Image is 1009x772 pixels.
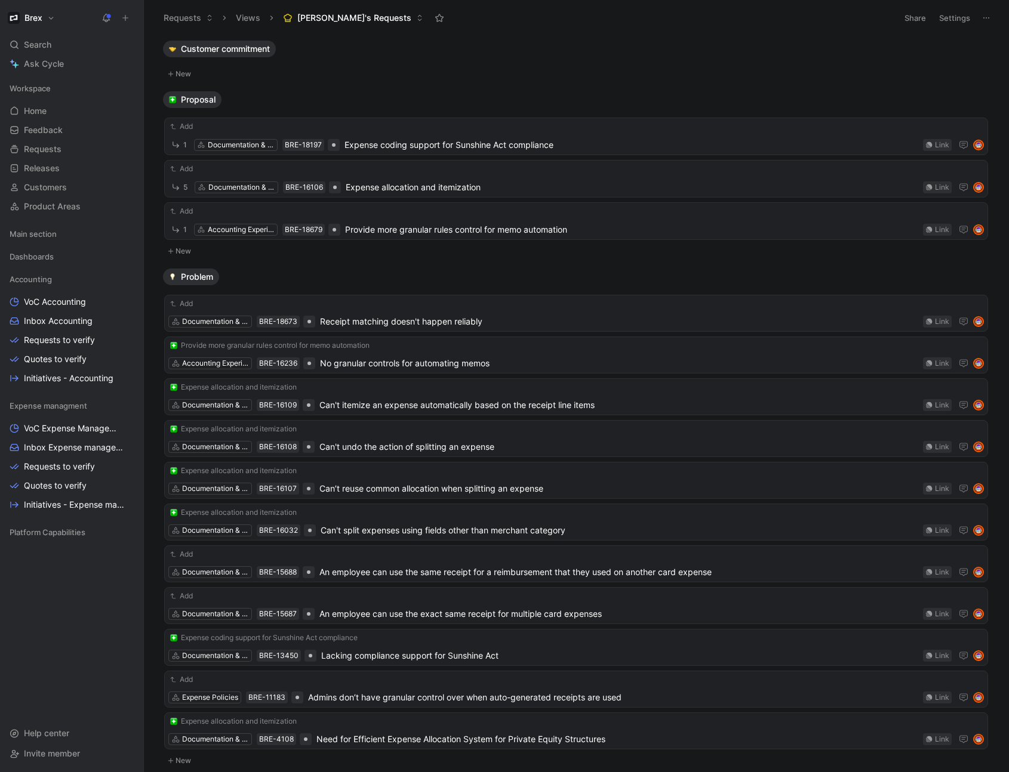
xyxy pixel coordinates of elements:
[24,499,125,511] span: Initiatives - Expense management
[5,225,139,246] div: Main section
[164,118,988,155] a: Add1Documentation & ComplianceBRE-18197Expense coding support for Sunshine Act complianceLinkavatar
[170,425,177,433] img: ❇️
[168,590,195,602] button: Add
[170,718,177,725] img: ❇️
[24,200,81,212] span: Product Areas
[8,12,20,24] img: Brex
[259,608,297,620] div: BRE-15687
[181,94,216,106] span: Proposal
[168,674,195,685] button: Add
[169,45,176,53] img: 🤝
[170,509,177,516] img: ❇️
[24,181,67,193] span: Customers
[181,271,213,283] span: Problem
[168,180,190,194] button: 5
[182,483,249,495] div: Documentation & Compliance
[168,205,195,217] button: Add
[182,566,249,578] div: Documentation & Compliance
[974,651,983,660] img: avatar
[935,524,949,536] div: Link
[285,181,323,193] div: BRE-16106
[164,629,988,666] a: ❇️Expense coding support for Sunshine Act complianceDocumentation & ComplianceBRE-13450Lacking co...
[164,587,988,624] a: AddDocumentation & ComplianceBRE-15687An employee can use the exact same receipt for multiple car...
[5,397,139,415] div: Expense managment
[5,270,139,288] div: Accounting
[259,524,298,536] div: BRE-16032
[5,397,139,514] div: Expense managmentVoC Expense ManagementInbox Expense managementRequests to verifyQuotes to verify...
[182,399,249,411] div: Documentation & Compliance
[182,733,249,745] div: Documentation & Compliance
[259,357,297,369] div: BRE-16236
[163,754,989,768] button: New
[24,296,86,308] span: VoC Accounting
[974,610,983,618] img: avatar
[935,357,949,369] div: Link
[974,568,983,576] img: avatar
[285,139,322,151] div: BRE-18197
[24,162,60,174] span: Releases
[934,10,976,26] button: Settings
[974,526,983,535] img: avatar
[935,608,949,620] div: Link
[5,197,139,215] a: Product Areas
[181,381,297,393] span: Expense allocation and itemization
[5,79,139,97] div: Workspace
[935,483,949,495] div: Link
[182,357,249,369] div: Accounting Experience
[24,13,42,23] h1: Brex
[10,251,54,263] span: Dashboards
[935,316,949,328] div: Link
[182,650,249,662] div: Documentation & Compliance
[5,140,139,158] a: Requests
[24,143,61,155] span: Requests
[320,314,918,329] span: Receipt matching doesn't happen reliably
[974,359,983,368] img: avatar
[10,400,87,412] span: Expense managment
[164,504,988,541] a: ❇️Expense allocation and itemizationDocumentation & ComplianceBRE-16032Can't split expenses using...
[974,735,983,743] img: avatar
[170,634,177,641] img: ❇️
[181,507,297,518] span: Expense allocation and itemization
[5,248,139,269] div: Dashboards
[5,350,139,368] a: Quotes to verify
[319,565,918,579] span: An employee can use the same receipt for a reimbursement that they used on another card expense
[181,339,370,351] span: Provide more granular rules control for memo automation
[319,481,918,496] span: Can’t reuse common allocation when splitting an expense
[183,184,187,191] span: 5
[163,41,276,57] button: 🤝Customer commitment
[248,691,285,703] div: BRE-11183
[181,43,270,55] span: Customer commitment
[158,268,994,768] div: 💡ProblemNew
[259,441,297,453] div: BRE-16108
[278,9,429,27] button: [PERSON_NAME]'s Requests
[182,608,249,620] div: Documentation & Compliance
[321,649,918,663] span: Lacking compliance support for Sunshine Act
[168,381,299,393] button: ❇️Expense allocation and itemization
[285,224,322,236] div: BRE-18679
[5,121,139,139] a: Feedback
[24,372,113,384] span: Initiatives - Accounting
[164,420,988,457] a: ❇️Expense allocation and itemizationDocumentation & ComplianceBRE-16108Can't undo the action of s...
[5,248,139,265] div: Dashboards
[169,96,176,103] img: ❇️
[158,91,994,259] div: ❇️ProposalNew
[163,244,989,258] button: New
[297,12,411,24] span: [PERSON_NAME]'s Requests
[24,441,123,453] span: Inbox Expense management
[10,228,57,240] span: Main section
[5,458,139,475] a: Requests to verify
[181,423,297,435] span: Expense allocation and itemization
[24,334,95,346] span: Requests to verify
[230,9,266,27] button: Views
[5,439,139,456] a: Inbox Expense management
[344,138,918,152] span: Expense coding support for Sunshine Act compliance
[5,102,139,120] a: Home
[168,339,371,351] button: ❇️Provide more granular rules control for memo automation
[346,180,918,194] span: Expense allocation and itemization
[935,566,949,578] div: Link
[974,317,983,326] img: avatar
[181,715,297,727] span: Expense allocation and itemization
[168,507,299,518] button: ❇️Expense allocation and itemization
[319,607,918,621] span: An employee can use the exact same receipt for multiple card expenses
[935,650,949,662] div: Link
